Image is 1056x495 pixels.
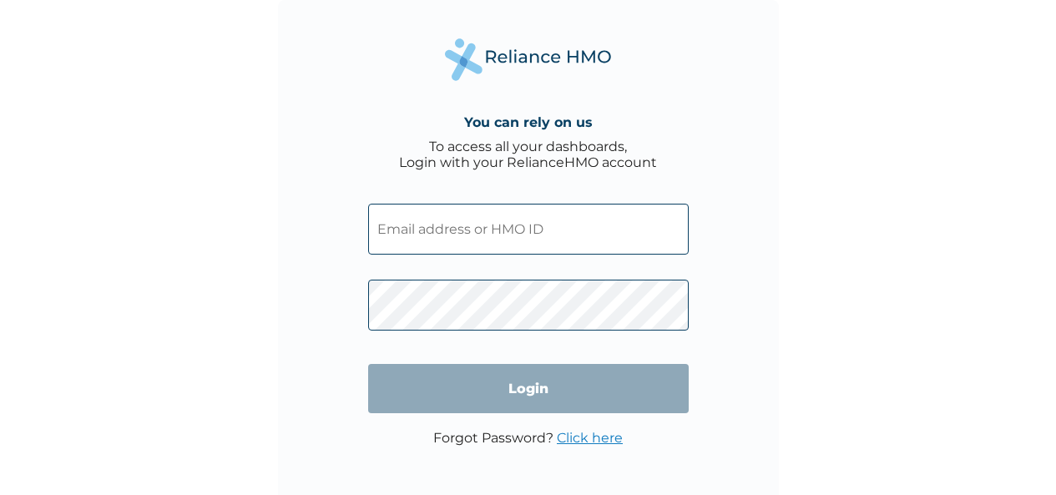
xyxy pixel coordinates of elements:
h4: You can rely on us [464,114,593,130]
a: Click here [557,430,623,446]
input: Email address or HMO ID [368,204,689,255]
div: To access all your dashboards, Login with your RelianceHMO account [399,139,657,170]
input: Login [368,364,689,413]
p: Forgot Password? [433,430,623,446]
img: Reliance Health's Logo [445,38,612,81]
